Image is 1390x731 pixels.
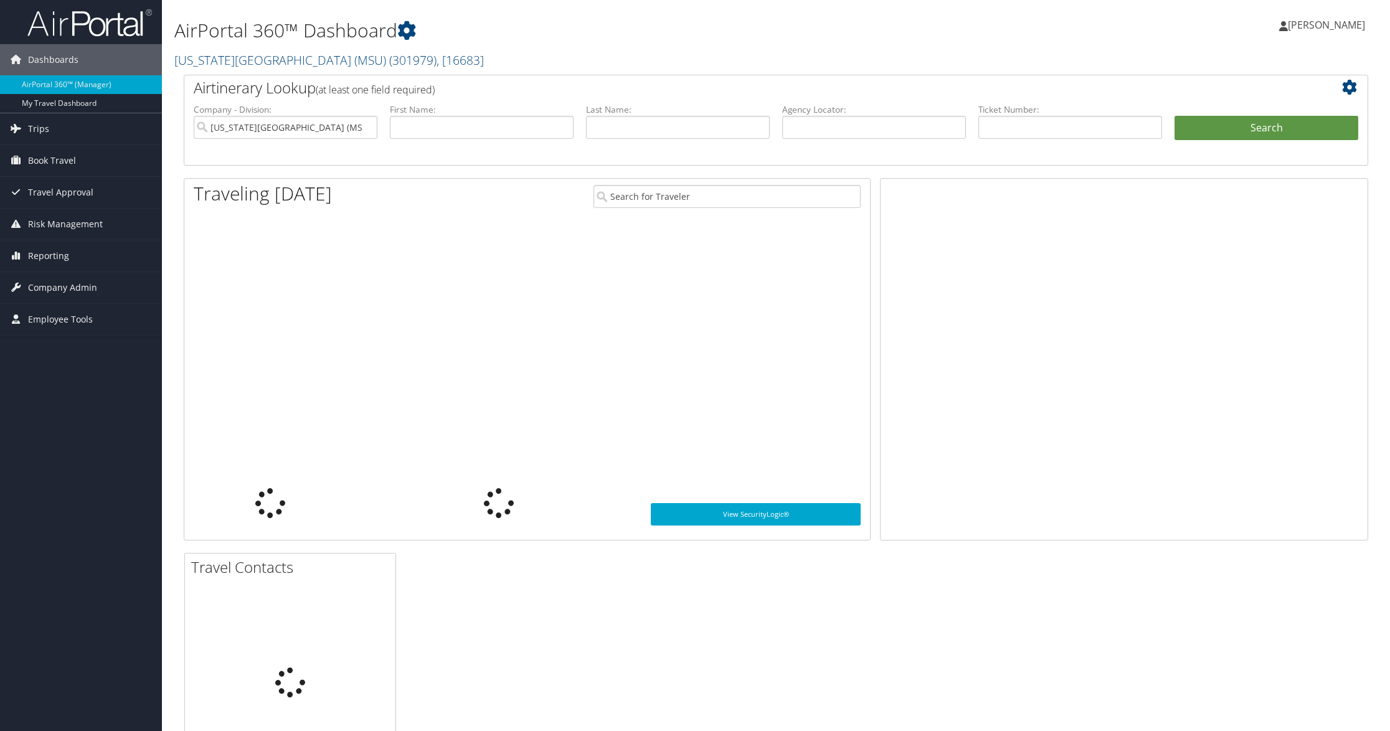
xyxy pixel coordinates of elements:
[1279,6,1378,44] a: [PERSON_NAME]
[28,145,76,176] span: Book Travel
[28,177,93,208] span: Travel Approval
[28,304,93,335] span: Employee Tools
[194,103,377,116] label: Company - Division:
[593,185,861,208] input: Search for Traveler
[390,103,574,116] label: First Name:
[389,52,437,68] span: ( 301979 )
[28,240,69,271] span: Reporting
[194,181,332,207] h1: Traveling [DATE]
[978,103,1162,116] label: Ticket Number:
[28,44,78,75] span: Dashboards
[194,77,1260,98] h2: Airtinerary Lookup
[1175,116,1358,141] button: Search
[27,8,152,37] img: airportal-logo.png
[174,17,976,44] h1: AirPortal 360™ Dashboard
[437,52,484,68] span: , [ 16683 ]
[316,83,435,97] span: (at least one field required)
[174,52,484,68] a: [US_STATE][GEOGRAPHIC_DATA] (MSU)
[782,103,966,116] label: Agency Locator:
[1288,18,1365,32] span: [PERSON_NAME]
[28,209,103,240] span: Risk Management
[191,557,395,578] h2: Travel Contacts
[651,503,861,526] a: View SecurityLogic®
[28,113,49,144] span: Trips
[28,272,97,303] span: Company Admin
[586,103,770,116] label: Last Name:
